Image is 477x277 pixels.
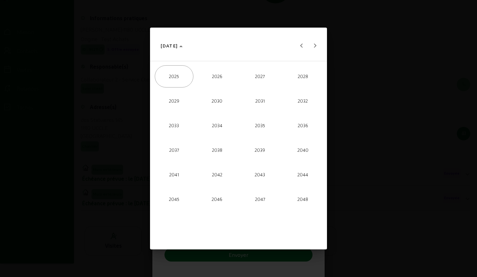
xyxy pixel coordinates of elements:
font: 2035 [255,123,265,128]
button: 2036 [282,113,325,138]
font: 2038 [212,147,222,152]
font: 2042 [212,172,222,177]
button: 2041 [153,162,196,187]
button: Next 24 years [308,39,322,53]
button: 2040 [282,138,325,162]
font: 2045 [169,196,179,202]
button: 2046 [195,187,238,211]
button: 2027 [238,64,282,89]
button: 2039 [238,138,282,162]
button: 2042 [195,162,238,187]
font: 2036 [298,123,308,128]
font: 2047 [255,196,265,202]
button: 2029 [153,89,196,113]
button: 2045 [153,187,196,211]
font: 2040 [297,147,308,152]
font: [DATE] [161,43,178,48]
font: 2034 [212,123,222,128]
button: 2033 [153,113,196,138]
font: 2029 [169,98,179,103]
font: 2027 [255,73,265,79]
button: Choose date [158,40,186,52]
font: 2046 [212,196,222,202]
button: 2032 [282,89,325,113]
font: 2041 [169,172,179,177]
button: 2028 [282,64,325,89]
font: 2039 [255,147,265,152]
button: 2034 [195,113,238,138]
button: 2035 [238,113,282,138]
button: 2026 [195,64,238,89]
font: 2033 [169,123,179,128]
button: 2047 [238,187,282,211]
button: 2031 [238,89,282,113]
font: 2026 [212,73,222,79]
font: 2025 [169,73,179,79]
button: 2043 [238,162,282,187]
button: 2044 [282,162,325,187]
button: 2025 [153,64,196,89]
font: 2028 [298,73,308,79]
button: 2037 [153,138,196,162]
button: 2048 [282,187,325,211]
font: 2030 [212,98,222,103]
font: 2037 [169,147,179,152]
font: 2048 [297,196,308,202]
font: 2032 [298,98,308,103]
font: 2031 [255,98,265,103]
button: 2038 [195,138,238,162]
font: 2043 [255,172,265,177]
button: 2030 [195,89,238,113]
font: 2044 [297,172,308,177]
